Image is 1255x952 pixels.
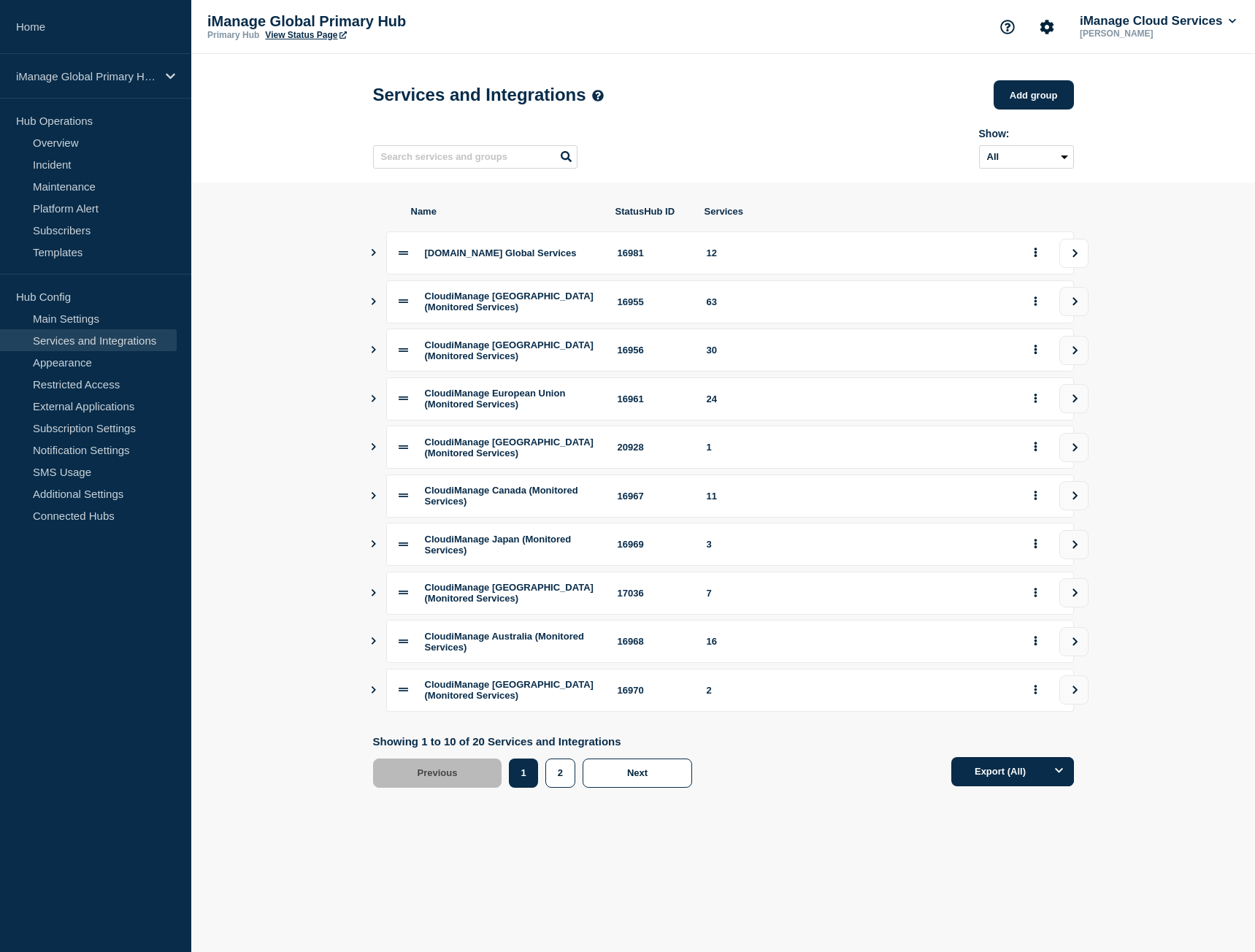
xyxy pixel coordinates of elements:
button: group actions [1026,436,1045,458]
button: view group [1059,578,1089,607]
button: view group [1059,239,1089,268]
div: 3 [707,539,1009,550]
div: 20928 [618,442,689,453]
button: 1 [509,759,537,788]
span: Name [411,206,598,217]
div: 16967 [618,491,689,502]
div: 16956 [618,345,689,356]
span: Previous [418,767,458,778]
div: 16969 [618,539,689,550]
button: Show services [370,620,377,663]
button: view group [1059,675,1089,705]
button: group actions [1026,533,1045,556]
button: Show services [370,231,377,275]
button: Support [992,12,1023,42]
span: CloudiManage [GEOGRAPHIC_DATA] (Monitored Services) [425,291,594,312]
button: Previous [373,759,502,788]
div: 11 [707,491,1009,502]
h1: Services and Integrations [373,85,604,105]
button: 2 [545,759,575,788]
button: Add group [994,80,1074,110]
span: CloudiManage [GEOGRAPHIC_DATA] (Monitored Services) [425,679,594,701]
div: 17036 [618,588,689,599]
div: 30 [707,345,1009,356]
span: CloudiManage European Union (Monitored Services) [425,388,566,410]
button: Show services [370,426,377,469]
a: View Status Page [265,30,346,40]
button: view group [1059,433,1089,462]
button: group actions [1026,630,1045,653]
button: Show services [370,329,377,372]
button: group actions [1026,291,1045,313]
button: group actions [1026,679,1045,702]
p: Showing 1 to 10 of 20 Services and Integrations [373,735,700,748]
button: view group [1059,627,1089,656]
select: Archived [979,145,1074,169]
div: 1 [707,442,1009,453]
span: CloudiManage Australia (Monitored Services) [425,631,584,653]
button: Show services [370,572,377,615]
button: view group [1059,336,1089,365]
div: 24 [707,394,1009,404]
div: 16968 [618,636,689,647]
span: Services [705,206,1010,217]
button: view group [1059,530,1089,559]
button: group actions [1026,339,1045,361]
button: group actions [1026,582,1045,604]
p: [PERSON_NAME] [1077,28,1229,39]
button: Show services [370,523,377,566]
button: group actions [1026,485,1045,507]
span: [DOMAIN_NAME] Global Services [425,247,577,258]
span: CloudiManage [GEOGRAPHIC_DATA] (Monitored Services) [425,339,594,361]
span: CloudiManage [GEOGRAPHIC_DATA] (Monitored Services) [425,437,594,458]
button: Options [1045,757,1074,786]
div: 16970 [618,685,689,696]
div: 16 [707,636,1009,647]
button: Show services [370,475,377,518]
div: 2 [707,685,1009,696]
button: Next [583,759,692,788]
div: 16955 [618,296,689,307]
button: view group [1059,481,1089,510]
span: StatusHub ID [615,206,687,217]
button: view group [1059,384,1089,413]
p: Primary Hub [207,30,259,40]
span: Next [627,767,648,778]
button: Account settings [1032,12,1062,42]
span: CloudiManage [GEOGRAPHIC_DATA] (Monitored Services) [425,582,594,604]
button: iManage Cloud Services [1077,14,1239,28]
span: CloudiManage Canada (Monitored Services) [425,485,578,507]
button: view group [1059,287,1089,316]
button: Show services [370,377,377,421]
button: Export (All) [951,757,1074,786]
div: 12 [707,247,1009,258]
div: 16961 [618,394,689,404]
div: 7 [707,588,1009,599]
div: Show: [979,128,1074,139]
input: Search services and groups [373,145,577,169]
div: 16981 [618,247,689,258]
span: CloudiManage Japan (Monitored Services) [425,534,572,556]
p: iManage Global Primary Hub [16,70,156,82]
button: Show services [370,669,377,712]
button: group actions [1026,242,1045,264]
div: 63 [707,296,1009,307]
p: iManage Global Primary Hub [207,13,499,30]
button: Show services [370,280,377,323]
button: group actions [1026,388,1045,410]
